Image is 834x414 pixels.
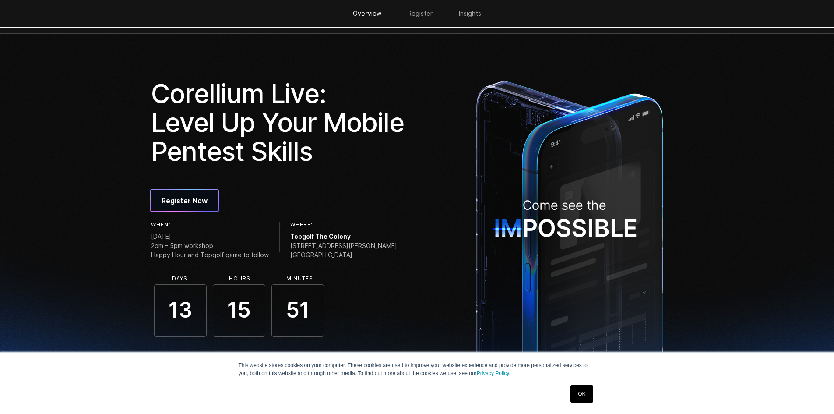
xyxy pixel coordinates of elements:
[274,276,326,282] li: Minutes
[151,190,218,211] a: Register Now
[162,195,208,206] span: Register Now
[290,232,397,241] span: Topgolf The Colony
[477,370,510,376] a: Privacy Policy.
[239,361,596,377] p: This website stores cookies on your computer. These cookies are used to improve your website expe...
[213,284,265,337] span: 15
[151,241,269,259] span: 2pm – 5pm workshop Happy Hour and Topgolf game to follow
[290,222,397,228] h6: Where:
[570,385,593,403] a: OK
[290,241,397,259] span: [STREET_ADDRESS][PERSON_NAME] [GEOGRAPHIC_DATA]
[472,76,668,382] img: ImpossibleDevice_1x
[271,284,324,337] span: 51
[214,276,266,282] li: Hours
[151,232,269,241] span: [DATE]
[154,276,206,282] li: Days
[151,222,269,228] h6: When:
[151,79,411,166] h1: Corellium Live: Level Up Your Mobile Pentest Skills
[154,284,207,337] span: 13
